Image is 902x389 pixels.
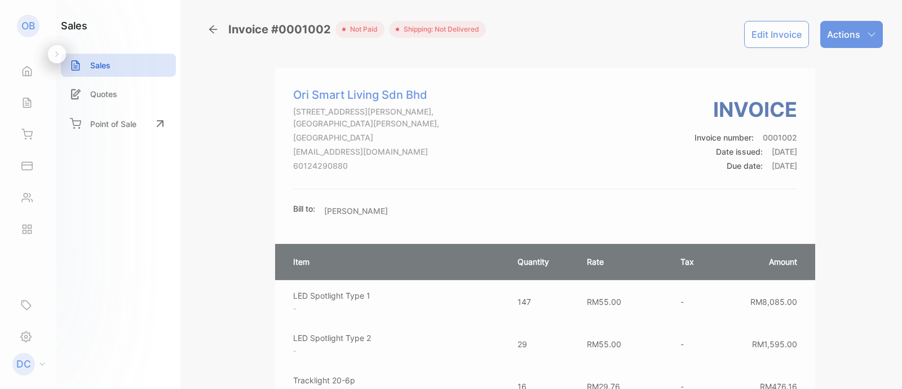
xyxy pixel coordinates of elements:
[293,290,497,301] p: LED Spotlight Type 1
[61,54,176,77] a: Sales
[293,106,510,129] p: [STREET_ADDRESS][PERSON_NAME], [GEOGRAPHIC_DATA][PERSON_NAME],
[587,256,658,268] p: Rate
[228,21,335,38] span: Invoice #0001002
[293,256,495,268] p: Item
[587,297,621,307] span: RM55.00
[293,332,497,344] p: LED Spotlight Type 2
[518,338,564,350] p: 29
[90,88,117,100] p: Quotes
[293,132,510,143] p: [GEOGRAPHIC_DATA]
[21,19,35,33] p: OB
[90,118,136,130] p: Point of Sale
[324,205,388,217] p: [PERSON_NAME]
[293,374,497,386] p: Tracklight 20-6p
[399,24,479,34] span: Shipping: Not Delivered
[587,339,621,349] span: RM55.00
[293,346,497,356] p: -
[293,304,497,314] p: -
[518,296,564,308] p: 147
[518,256,564,268] p: Quantity
[16,357,31,371] p: DC
[90,59,110,71] p: Sales
[61,82,176,106] a: Quotes
[293,86,510,103] p: Ori Smart Living Sdn Bhd
[61,111,176,136] a: Point of Sale
[293,203,315,215] p: Bill to:
[61,18,87,33] h1: sales
[346,24,378,34] span: not paid
[293,146,510,158] p: [EMAIL_ADDRESS][DOMAIN_NAME]
[293,160,510,172] p: 60124290880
